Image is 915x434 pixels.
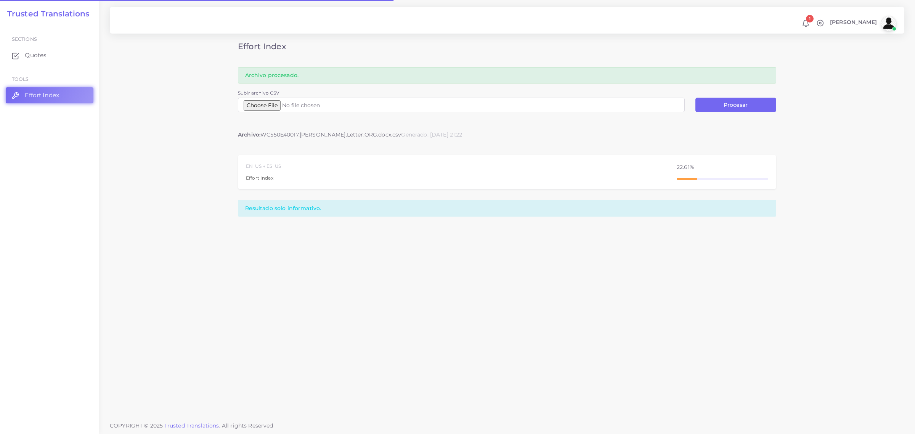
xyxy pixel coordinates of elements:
a: Quotes [6,47,93,63]
span: Sections [12,36,37,42]
div: Resultado solo informativo. [238,200,776,216]
span: , All rights Reserved [219,422,273,430]
button: Procesar [695,98,776,112]
a: [PERSON_NAME]avatar [826,16,899,31]
span: Effort Index [25,91,59,100]
span: [PERSON_NAME] [830,19,877,25]
div: WC550E40017.[PERSON_NAME].Letter.ORG.docx.csv [238,131,401,138]
span: Tools [12,76,29,82]
strong: Archivo: [238,131,260,138]
a: Trusted Translations [2,9,90,18]
h3: Effort Index [238,42,776,51]
span: Quotes [25,51,47,59]
div: Archivo procesado. [238,67,776,84]
div: 22.61% [677,164,768,170]
div: Generado: [DATE] 21:22 [401,131,462,138]
img: avatar [881,16,896,31]
label: Subir archivo CSV [238,90,279,96]
a: Effort Index [6,87,93,103]
span: COPYRIGHT © 2025 [110,422,273,430]
a: 1 [799,19,812,27]
div: Effort Index [246,175,281,181]
span: 1 [806,15,814,23]
a: Trusted Translations [164,422,219,429]
div: EN_US → ES_US [246,163,281,169]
